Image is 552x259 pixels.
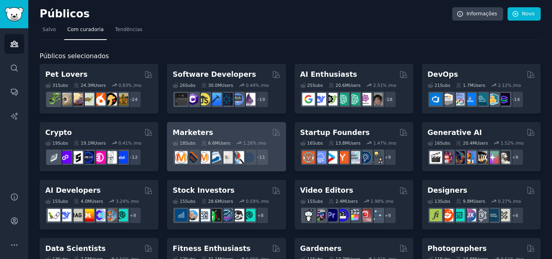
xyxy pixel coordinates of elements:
div: 0.83 % /mo [118,82,141,88]
div: 26 Sub s [173,82,195,88]
div: 1.28 % /mo [243,140,266,146]
img: userexperience [475,209,487,221]
img: DeepSeek [59,209,72,221]
img: ethfinance [48,151,60,164]
div: 6.6M Users [201,140,231,146]
div: 1.47 % /mo [373,140,396,146]
div: 2.4M Users [329,198,358,204]
h2: Marketers [173,128,213,138]
div: + 6 [507,207,524,224]
a: Informações [452,7,504,21]
img: OnlineMarketing [243,151,255,164]
a: Com curadoria [64,23,106,40]
div: 15 Sub s [45,198,68,204]
img: MistralAI [82,209,94,221]
img: startup [325,151,337,164]
img: ycombinator [336,151,349,164]
div: + 12 [124,149,141,166]
img: OpenAIDev [359,93,371,105]
img: learnjavascript [198,93,210,105]
font: Tendências [115,27,143,32]
a: Salvo [40,23,59,40]
img: turtle [82,93,94,105]
img: gopro [302,209,315,221]
img: Forex [198,209,210,221]
font: Públicos [40,8,90,20]
font: Públicos selecionados [40,52,109,60]
img: Entrepreneurship [359,151,371,164]
img: AWS_Certified_Experts [441,93,453,105]
img: googleads [220,151,233,164]
div: 1.7M Users [456,82,485,88]
img: premiere [325,209,337,221]
img: PetAdvice [104,93,117,105]
img: LangChain [48,209,60,221]
div: 2.12 % /mo [498,82,521,88]
a: Tendências [112,23,145,40]
h2: AI Enthusiasts [300,69,357,80]
img: UI_Design [452,209,465,221]
a: Novo [508,7,541,21]
img: herpetology [48,93,60,105]
img: deepdream [452,151,465,164]
img: Docker_DevOps [452,93,465,105]
img: editors [314,209,326,221]
h2: Stock Investors [173,185,234,196]
img: AskMarketing [198,151,210,164]
img: DevOpsLinks [464,93,476,105]
img: Youtubevideo [359,209,371,221]
div: 13.8M Users [329,140,360,146]
div: 1.52 % /mo [501,140,524,146]
div: 0.27 % /mo [498,198,521,204]
div: 18 Sub s [173,140,195,146]
h2: Photographers [428,244,487,254]
div: + 8 [252,207,269,224]
img: Trading [209,209,221,221]
div: 15 Sub s [300,198,323,204]
img: cockatiel [93,93,105,105]
h2: DevOps [428,69,458,80]
h2: Data Scientists [45,244,105,254]
img: postproduction [370,209,383,221]
div: + 8 [379,207,396,224]
div: 31 Sub s [45,82,68,88]
img: ballpython [59,93,72,105]
div: 2.51 % /mo [373,82,396,88]
img: finalcutpro [348,209,360,221]
img: growmybusiness [370,151,383,164]
img: web3 [82,151,94,164]
img: learndesign [486,209,499,221]
img: AIDevelopersSociety [116,209,128,221]
img: bigseo [186,151,199,164]
div: 19.1M Users [74,140,105,146]
img: llmops [104,209,117,221]
div: 0.59 % /mo [246,198,269,204]
img: iOSProgramming [209,93,221,105]
div: 0.41 % /mo [118,140,141,146]
img: platformengineering [475,93,487,105]
img: AItoolsCatalog [325,93,337,105]
div: 3.24 % /mo [116,198,139,204]
img: technicalanalysis [243,209,255,221]
img: dividends [175,209,188,221]
div: 13 Sub s [428,198,450,204]
font: Com curadoria [67,27,103,32]
img: StocksAndTrading [220,209,233,221]
img: ValueInvesting [186,209,199,221]
div: 28.6M Users [201,198,233,204]
img: aws_cdk [486,93,499,105]
div: 19 Sub s [45,140,68,146]
div: 1.98 % /mo [371,198,394,204]
div: + 19 [252,91,269,108]
img: ethstaker [70,151,83,164]
div: 30.0M Users [201,82,233,88]
img: dogbreed [116,93,128,105]
img: CryptoNews [104,151,117,164]
img: UXDesign [464,209,476,221]
img: ArtificalIntelligence [370,93,383,105]
img: logodesign [441,209,453,221]
div: 24.3M Users [74,82,105,88]
h2: Generative AI [428,128,482,138]
h2: Gardeners [300,244,342,254]
img: leopardgeckos [70,93,83,105]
